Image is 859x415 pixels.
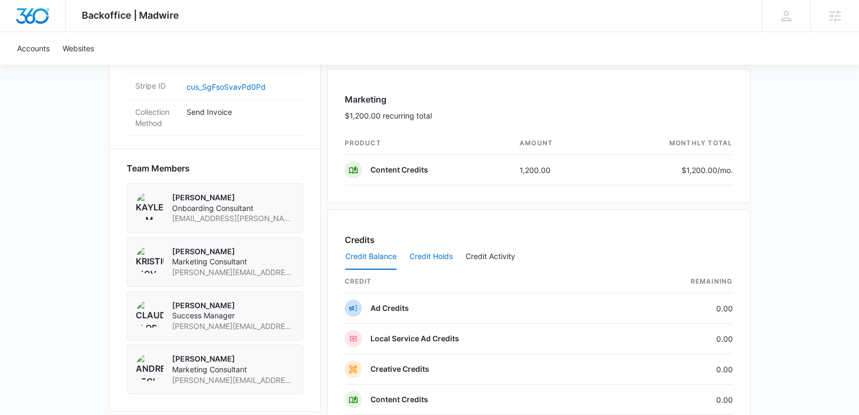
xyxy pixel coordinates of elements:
[172,213,294,224] span: [EMAIL_ADDRESS][PERSON_NAME][DOMAIN_NAME]
[82,10,179,21] span: Backoffice | Madwire
[172,203,294,214] span: Onboarding Consultant
[136,246,164,274] img: Kristina Mcvay
[370,165,428,175] p: Content Credits
[620,385,733,415] td: 0.00
[345,110,432,121] p: $1,200.00 recurring total
[187,106,295,118] p: Send Invoice
[717,166,733,175] span: /mo.
[127,100,303,136] div: Collection MethodSend Invoice
[602,132,733,155] th: monthly total
[172,364,294,375] span: Marketing Consultant
[172,354,294,364] p: [PERSON_NAME]
[370,364,429,374] p: Creative Credits
[127,74,303,100] div: Stripe IDcus_SgFsoSvavPd0Pd
[409,244,453,270] button: Credit Holds
[345,93,432,106] h3: Marketing
[136,192,164,220] img: Kaylee M Cordell
[345,270,620,293] th: credit
[682,165,733,176] p: $1,200.00
[620,324,733,354] td: 0.00
[172,246,294,257] p: [PERSON_NAME]
[127,162,190,175] span: Team Members
[11,32,56,65] a: Accounts
[172,267,294,278] span: [PERSON_NAME][EMAIL_ADDRESS][PERSON_NAME][DOMAIN_NAME]
[370,303,409,314] p: Ad Credits
[370,333,459,344] p: Local Service Ad Credits
[620,270,733,293] th: Remaining
[466,244,515,270] button: Credit Activity
[172,192,294,203] p: [PERSON_NAME]
[370,394,428,405] p: Content Credits
[511,155,602,185] td: 1,200.00
[172,300,294,311] p: [PERSON_NAME]
[345,233,375,246] h3: Credits
[620,293,733,324] td: 0.00
[187,82,266,91] a: cus_SgFsoSvavPd0Pd
[345,132,512,155] th: product
[511,132,602,155] th: amount
[172,375,294,386] span: [PERSON_NAME][EMAIL_ADDRESS][PERSON_NAME][DOMAIN_NAME]
[56,32,100,65] a: Websites
[136,300,164,328] img: Claudia Flores
[620,354,733,385] td: 0.00
[172,310,294,321] span: Success Manager
[135,106,178,129] dt: Collection Method
[136,354,164,381] img: Andrew Rechtsteiner
[135,80,178,91] dt: Stripe ID
[172,256,294,267] span: Marketing Consultant
[345,244,397,270] button: Credit Balance
[172,321,294,332] span: [PERSON_NAME][EMAIL_ADDRESS][PERSON_NAME][DOMAIN_NAME]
